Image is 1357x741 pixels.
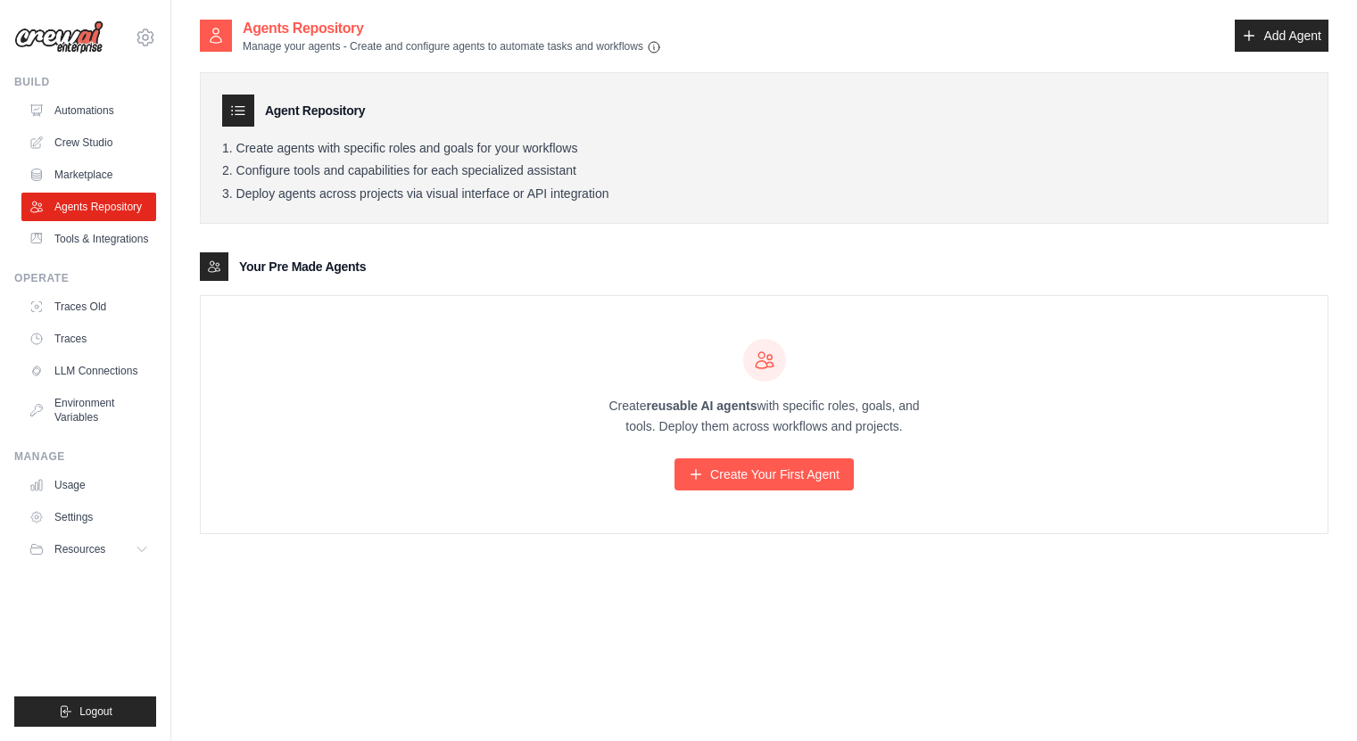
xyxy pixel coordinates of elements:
[674,458,854,490] a: Create Your First Agent
[21,535,156,564] button: Resources
[21,225,156,253] a: Tools & Integrations
[21,292,156,321] a: Traces Old
[646,399,757,413] strong: reusable AI agents
[21,471,156,499] a: Usage
[21,357,156,385] a: LLM Connections
[21,128,156,157] a: Crew Studio
[593,396,936,437] p: Create with specific roles, goals, and tools. Deploy them across workflows and projects.
[265,102,365,119] h3: Agent Repository
[14,75,156,89] div: Build
[1235,20,1328,52] a: Add Agent
[239,258,366,276] h3: Your Pre Made Agents
[21,193,156,221] a: Agents Repository
[21,96,156,125] a: Automations
[21,325,156,353] a: Traces
[14,271,156,285] div: Operate
[243,18,661,39] h2: Agents Repository
[222,163,1306,179] li: Configure tools and capabilities for each specialized assistant
[222,186,1306,202] li: Deploy agents across projects via visual interface or API integration
[14,696,156,727] button: Logout
[21,389,156,432] a: Environment Variables
[1268,655,1357,741] iframe: Chat Widget
[54,542,105,556] span: Resources
[79,704,112,719] span: Logout
[21,503,156,531] a: Settings
[222,141,1306,157] li: Create agents with specific roles and goals for your workflows
[21,161,156,189] a: Marketplace
[243,39,661,54] p: Manage your agents - Create and configure agents to automate tasks and workflows
[14,449,156,464] div: Manage
[14,21,103,54] img: Logo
